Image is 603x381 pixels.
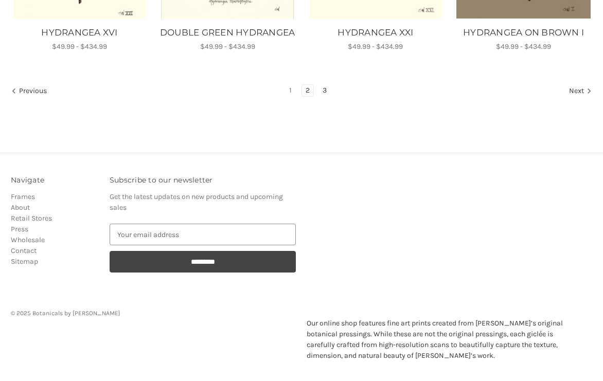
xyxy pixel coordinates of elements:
[286,85,295,96] a: Page 1 of 3
[200,42,255,51] span: $49.99 - $434.99
[11,85,50,98] a: Previous
[11,225,28,233] a: Press
[496,42,551,51] span: $49.99 - $434.99
[11,309,592,318] p: © 2025 Botanicals by [PERSON_NAME]
[348,42,403,51] span: $49.99 - $434.99
[565,85,592,98] a: Next
[159,26,296,40] a: DOUBLE GREEN HYDRANGEA, Price range from $49.99 to $434.99
[52,42,107,51] span: $49.99 - $434.99
[455,26,592,40] a: HYDRANGEA ON BROWN I, Price range from $49.99 to $434.99
[11,26,148,40] a: HYDRANGEA XVI, Price range from $49.99 to $434.99
[110,224,296,245] input: Your email address
[11,257,38,266] a: Sitemap
[307,318,577,361] p: Our online shop features fine art prints created from [PERSON_NAME]’s original botanical pressing...
[11,84,592,99] nav: pagination
[11,175,99,186] h3: Navigate
[11,246,37,255] a: Contact
[110,191,296,213] p: Get the latest updates on new products and upcoming sales
[11,235,45,244] a: Wholesale
[11,214,52,223] a: Retail Stores
[302,85,313,96] a: Page 2 of 3
[11,192,35,201] a: Frames
[307,26,445,40] a: HYDRANGEA XXI, Price range from $49.99 to $434.99
[110,175,296,186] h3: Subscribe to our newsletter
[319,85,330,96] a: Page 3 of 3
[11,203,30,212] a: About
